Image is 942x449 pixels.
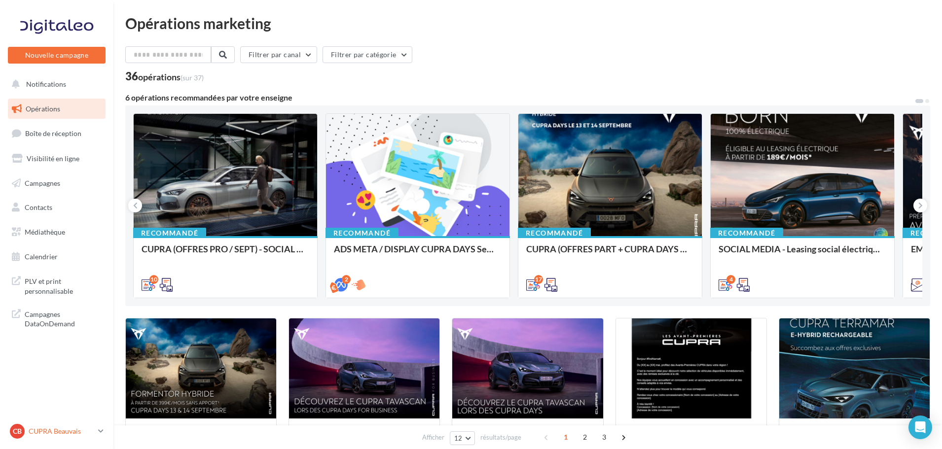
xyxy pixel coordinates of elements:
div: opérations [138,72,204,81]
span: (sur 37) [181,73,204,82]
span: Médiathèque [25,228,65,236]
span: Calendrier [25,252,58,261]
span: Campagnes [25,178,60,187]
span: CB [13,426,22,436]
div: 2 [342,275,351,284]
a: PLV et print personnalisable [6,271,108,300]
div: Recommandé [133,228,206,239]
a: CB CUPRA Beauvais [8,422,106,441]
button: Filtrer par catégorie [323,46,412,63]
span: Boîte de réception [25,129,81,138]
span: Contacts [25,203,52,211]
span: 2 [577,429,593,445]
button: 12 [450,431,475,445]
a: Campagnes DataOnDemand [6,304,108,333]
a: Contacts [6,197,108,218]
a: Médiathèque [6,222,108,242]
span: Notifications [26,80,66,88]
span: résultats/page [480,433,521,442]
span: Campagnes DataOnDemand [25,308,102,329]
button: Nouvelle campagne [8,47,106,64]
div: CUPRA (OFFRES PART + CUPRA DAYS / SEPT) - SOCIAL MEDIA [526,244,694,264]
span: Visibilité en ligne [27,154,79,163]
p: CUPRA Beauvais [29,426,94,436]
a: Opérations [6,99,108,119]
div: SOCIAL MEDIA - Leasing social électrique - CUPRA Born [719,244,886,264]
div: Open Intercom Messenger [908,415,932,439]
div: 17 [534,275,543,284]
div: 36 [125,71,204,82]
div: Recommandé [326,228,399,239]
div: 6 opérations recommandées par votre enseigne [125,94,914,102]
span: PLV et print personnalisable [25,275,102,296]
a: Visibilité en ligne [6,148,108,169]
div: Opérations marketing [125,16,930,31]
span: 3 [596,429,612,445]
a: Boîte de réception [6,123,108,144]
a: Campagnes [6,173,108,194]
div: Recommandé [710,228,783,239]
div: ADS META / DISPLAY CUPRA DAYS Septembre 2025 [334,244,502,264]
span: 12 [454,434,463,442]
div: 10 [149,275,158,284]
span: Afficher [422,433,444,442]
div: Recommandé [518,228,591,239]
span: 1 [558,429,574,445]
div: 4 [726,275,735,284]
button: Filtrer par canal [240,46,317,63]
button: Notifications [6,74,104,95]
a: Calendrier [6,246,108,267]
span: Opérations [26,104,60,113]
div: CUPRA (OFFRES PRO / SEPT) - SOCIAL MEDIA [142,244,309,264]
